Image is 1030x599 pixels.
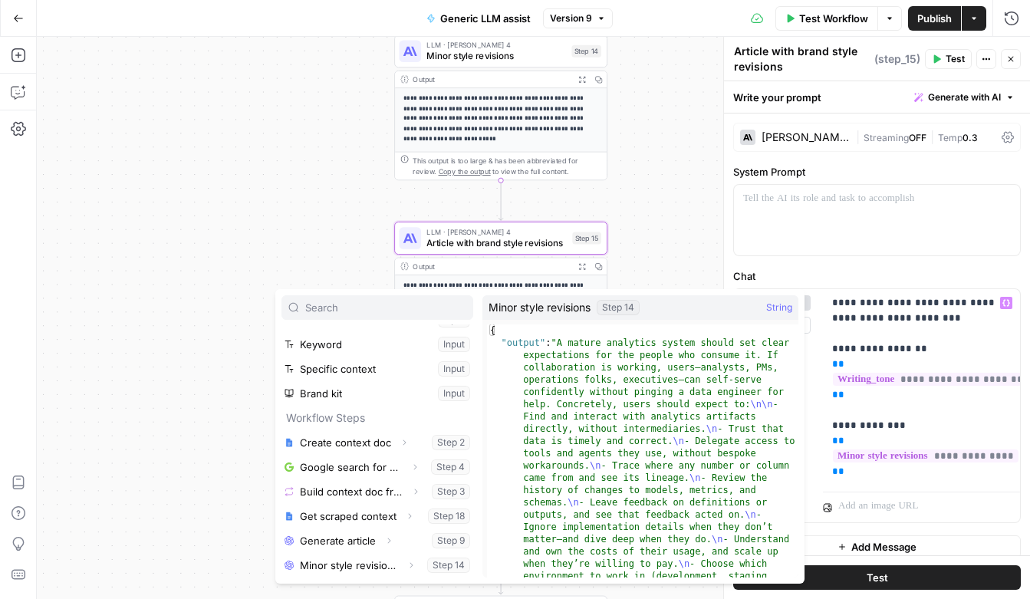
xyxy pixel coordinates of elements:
[281,332,473,357] button: Select variable Keyword
[864,132,909,143] span: Streaming
[281,553,473,578] button: Select variable Minor style revisions
[917,11,952,26] span: Publish
[733,535,1021,558] button: Add Message
[766,300,792,315] span: String
[856,129,864,144] span: |
[946,52,965,66] span: Test
[908,87,1021,107] button: Generate with AI
[733,565,1021,590] button: Test
[413,155,601,177] div: This output is too large & has been abbreviated for review. to view the full content.
[281,381,473,406] button: Select variable Brand kit
[867,570,888,585] span: Test
[733,164,1021,179] label: System Prompt
[572,232,601,244] div: Step 15
[426,40,566,51] span: LLM · [PERSON_NAME] 4
[734,44,870,74] textarea: Article with brand style revisions
[281,528,473,553] button: Select variable Generate article
[281,455,473,479] button: Select variable Google search for keyword on site
[281,406,473,430] p: Workflow Steps
[281,357,473,381] button: Select variable Specific context
[499,180,502,220] g: Edge from step_14 to step_15
[908,6,961,31] button: Publish
[281,504,473,528] button: Select variable Get scraped context
[305,300,466,315] input: Search
[963,132,978,143] span: 0.3
[413,74,569,84] div: Output
[571,45,601,58] div: Step 14
[440,11,531,26] span: Generic LLM assist
[413,261,569,272] div: Output
[489,300,591,315] span: Minor style revisions
[762,132,850,143] div: [PERSON_NAME] 4
[550,12,592,25] span: Version 9
[417,6,540,31] button: Generic LLM assist
[426,49,566,63] span: Minor style revisions
[909,132,926,143] span: OFF
[499,555,502,594] g: Edge from step_11 to step_10
[281,479,473,504] button: Select variable Build context doc from pages
[799,11,868,26] span: Test Workflow
[281,430,473,455] button: Select variable Create context doc
[597,300,640,315] div: Step 14
[543,8,613,28] button: Version 9
[426,226,567,237] span: LLM · [PERSON_NAME] 4
[926,129,938,144] span: |
[439,167,491,176] span: Copy the output
[733,268,1021,284] label: Chat
[851,539,916,555] span: Add Message
[724,81,1030,113] div: Write your prompt
[928,91,1001,104] span: Generate with AI
[874,51,920,67] span: ( step_15 )
[426,236,567,250] span: Article with brand style revisions
[938,132,963,143] span: Temp
[775,6,877,31] button: Test Workflow
[925,49,972,69] button: Test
